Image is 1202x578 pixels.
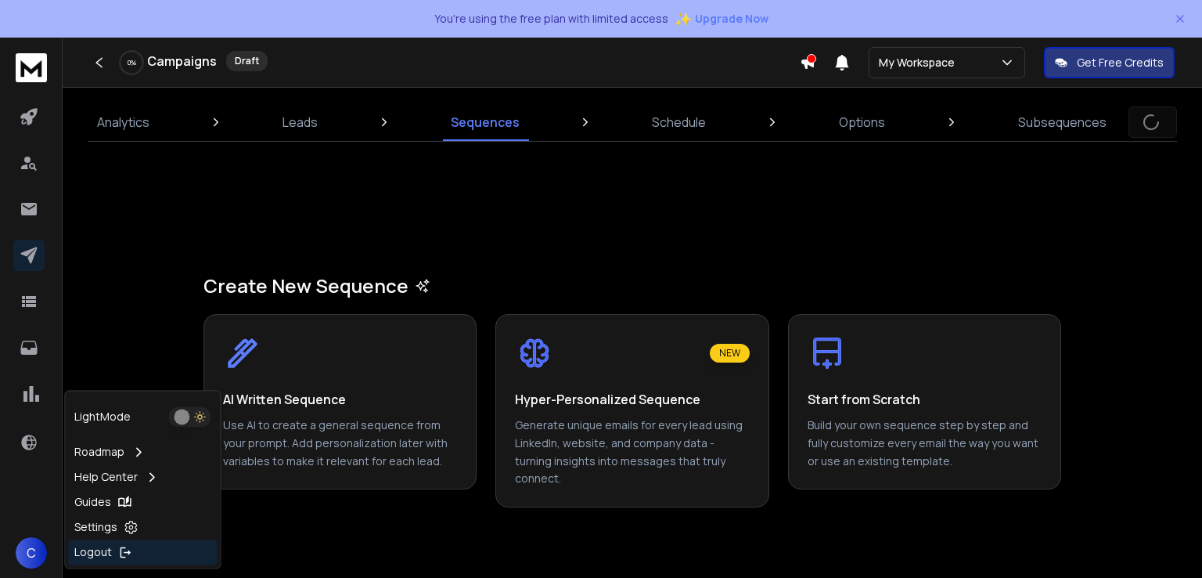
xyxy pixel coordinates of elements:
[1009,103,1116,141] a: Subsequences
[68,464,217,489] a: Help Center
[97,113,149,132] p: Analytics
[495,314,768,508] button: NEWHyper-Personalized SequenceGenerate unique emails for every lead using LinkedIn, website, and ...
[16,537,47,569] button: C
[68,489,217,515] a: Guides
[74,409,131,424] p: Light Mode
[223,417,457,470] p: Use AI to create a general sequence from your prompt. Add personalization later with variables to...
[68,439,217,464] a: Roadmap
[68,515,217,540] a: Settings
[695,11,768,27] span: Upgrade Now
[74,469,138,485] p: Help Center
[515,417,749,488] p: Generate unique emails for every lead using LinkedIn, website, and company data - turning insight...
[675,3,768,34] button: ✨Upgrade Now
[128,58,136,67] p: 0 %
[675,8,692,30] span: ✨
[223,392,346,407] h3: AI Written Sequence
[788,314,1061,489] button: Start from ScratchBuild your own sequence step by step and fully customize every email the way yo...
[226,51,268,71] div: Draft
[434,11,668,27] p: You're using the free plan with limited access
[74,444,124,460] p: Roadmap
[16,53,47,82] img: logo
[74,519,117,535] p: Settings
[879,55,961,70] p: My Workspace
[203,273,1061,298] h1: Create New Sequence
[1018,113,1107,132] p: Subsequences
[283,113,318,132] p: Leads
[652,113,706,132] p: Schedule
[808,417,1042,470] p: Build your own sequence step by step and fully customize every email the way you want or use an e...
[710,344,750,363] div: NEW
[515,392,700,407] h3: Hyper-Personalized Sequence
[441,103,529,141] a: Sequences
[830,103,894,141] a: Options
[1044,47,1175,78] button: Get Free Credits
[273,103,327,141] a: Leads
[74,544,112,560] p: Logout
[74,494,111,510] p: Guides
[88,103,159,141] a: Analytics
[451,113,520,132] p: Sequences
[147,52,217,70] h1: Campaigns
[203,314,477,489] button: AI Written SequenceUse AI to create a general sequence from your prompt. Add personalization late...
[839,113,885,132] p: Options
[808,392,920,407] h3: Start from Scratch
[642,103,715,141] a: Schedule
[1077,55,1164,70] p: Get Free Credits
